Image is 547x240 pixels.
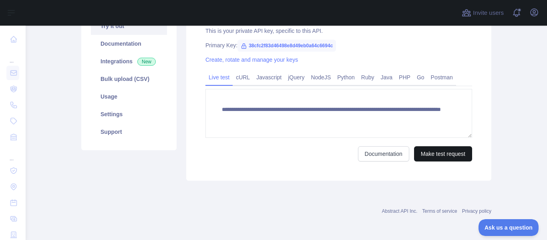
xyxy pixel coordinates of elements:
[6,48,19,64] div: ...
[358,146,409,161] a: Documentation
[358,71,378,84] a: Ruby
[237,40,336,52] span: 38cfc2f83d46498e8d49eb0a64c6694c
[91,88,167,105] a: Usage
[414,71,428,84] a: Go
[205,71,233,84] a: Live test
[91,70,167,88] a: Bulk upload (CSV)
[422,208,457,214] a: Terms of service
[460,6,505,19] button: Invite users
[205,41,472,49] div: Primary Key:
[396,71,414,84] a: PHP
[334,71,358,84] a: Python
[479,219,539,236] iframe: Toggle Customer Support
[91,123,167,141] a: Support
[253,71,285,84] a: Javascript
[378,71,396,84] a: Java
[91,105,167,123] a: Settings
[462,208,491,214] a: Privacy policy
[308,71,334,84] a: NodeJS
[6,146,19,162] div: ...
[233,71,253,84] a: cURL
[205,56,298,63] a: Create, rotate and manage your keys
[428,71,456,84] a: Postman
[382,208,418,214] a: Abstract API Inc.
[205,27,472,35] div: This is your private API key, specific to this API.
[91,35,167,52] a: Documentation
[285,71,308,84] a: jQuery
[414,146,472,161] button: Make test request
[91,52,167,70] a: Integrations New
[137,58,156,66] span: New
[91,17,167,35] a: Try it out
[473,8,504,18] span: Invite users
